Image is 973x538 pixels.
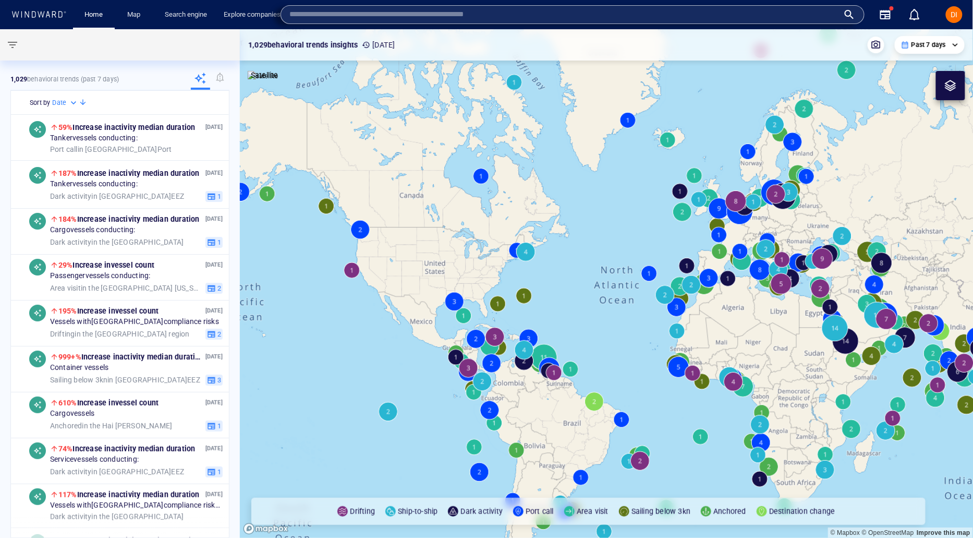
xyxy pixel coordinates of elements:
span: in [GEOGRAPHIC_DATA] Port [50,145,172,154]
span: Dark activity [50,467,92,475]
span: 1 [216,192,221,201]
span: 74% [58,445,73,453]
span: Increase in activity median duration [58,353,204,361]
span: 184% [58,215,77,223]
span: in [GEOGRAPHIC_DATA] EEZ [50,192,184,201]
span: 1 [216,467,221,476]
span: 1 [216,237,221,247]
span: Sailing below 3kn [50,375,107,384]
span: in the [GEOGRAPHIC_DATA] [50,237,184,247]
span: Port call [50,145,78,153]
p: [DATE] [205,352,223,362]
span: Tanker vessels conducting: [50,180,138,189]
a: Mapbox [831,529,860,536]
p: Satellite [251,69,278,81]
span: 195% [58,307,77,315]
p: [DATE] [205,489,223,499]
span: Service vessels conducting: [50,455,139,464]
span: 29% [58,261,73,269]
a: Home [81,6,107,24]
div: Notification center [908,8,921,21]
p: Destination change [769,505,835,518]
img: satellite [248,71,278,81]
a: Search engine [161,6,211,24]
h6: Date [52,98,66,108]
span: 2 [216,329,221,339]
span: 1 [216,421,221,431]
button: Map [119,6,152,24]
iframe: Chat [929,491,965,530]
p: [DATE] [205,398,223,408]
span: 59% [58,123,73,131]
span: 2 [216,283,221,293]
span: 610% [58,399,77,407]
span: Dark activity [50,192,92,200]
p: Anchored [713,505,746,518]
p: 1,029 behavioral trends insights [248,39,358,51]
button: 2 [205,328,223,340]
a: Map [123,6,148,24]
span: Drifting [50,329,75,338]
span: Anchored [50,421,82,429]
button: DI [944,4,965,25]
a: Map feedback [917,529,970,536]
span: Tanker vessels conducting: [50,134,138,143]
button: 1 [205,236,223,248]
a: Mapbox logo [243,523,289,535]
span: Container vessels [50,363,108,373]
span: Increase in activity median duration [58,123,196,131]
span: in the [GEOGRAPHIC_DATA] [50,512,184,521]
p: [DATE] [362,39,395,51]
span: Increase in vessel count [58,399,159,407]
span: Increase in activity median duration [58,169,200,177]
p: Past 7 days [911,40,946,50]
span: in the Hai [PERSON_NAME] [50,421,172,431]
span: Increase in vessel count [58,261,154,269]
span: DI [951,10,958,19]
p: Port call [526,505,554,518]
span: Increase in vessel count [58,307,159,315]
button: 1 [205,190,223,202]
p: [DATE] [205,122,223,132]
p: behavioral trends (Past 7 days) [10,75,119,84]
span: in [GEOGRAPHIC_DATA] EEZ [50,467,184,476]
span: Cargo vessels conducting: [50,225,136,235]
p: Sailing below 3kn [631,505,690,518]
p: [DATE] [205,306,223,316]
p: [DATE] [205,168,223,178]
span: Vessels with [GEOGRAPHIC_DATA] compliance risks conducting: [50,501,223,510]
p: Ship-to-ship [398,505,437,518]
span: Dark activity [50,237,92,246]
span: 999+% [58,353,81,361]
span: in the [GEOGRAPHIC_DATA] region [50,329,190,339]
p: [DATE] [205,214,223,224]
span: 3 [216,375,221,385]
span: Increase in activity median duration [58,215,200,223]
span: 117% [58,491,77,499]
span: in [GEOGRAPHIC_DATA] EEZ [50,375,200,385]
p: Dark activity [460,505,503,518]
a: Explore companies [220,6,285,24]
button: 1 [205,420,223,432]
p: [DATE] [205,260,223,270]
button: 1 [205,466,223,477]
p: [DATE] [205,444,223,453]
h6: Sort by [30,98,50,108]
span: 187% [58,169,77,177]
span: Cargo vessels [50,409,94,419]
button: Home [77,6,111,24]
button: 3 [205,374,223,386]
button: 2 [205,282,223,294]
span: Increase in activity median duration [58,445,196,453]
a: OpenStreetMap [862,529,914,536]
span: Passenger vessels conducting: [50,271,151,281]
span: Dark activity [50,512,92,520]
p: Drifting [350,505,375,518]
span: Vessels with [GEOGRAPHIC_DATA] compliance risks [50,317,219,327]
div: Date [52,98,79,108]
strong: 1,029 [10,75,27,83]
span: in the [GEOGRAPHIC_DATA] [US_STATE] [50,283,201,293]
p: Area visit [577,505,609,518]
